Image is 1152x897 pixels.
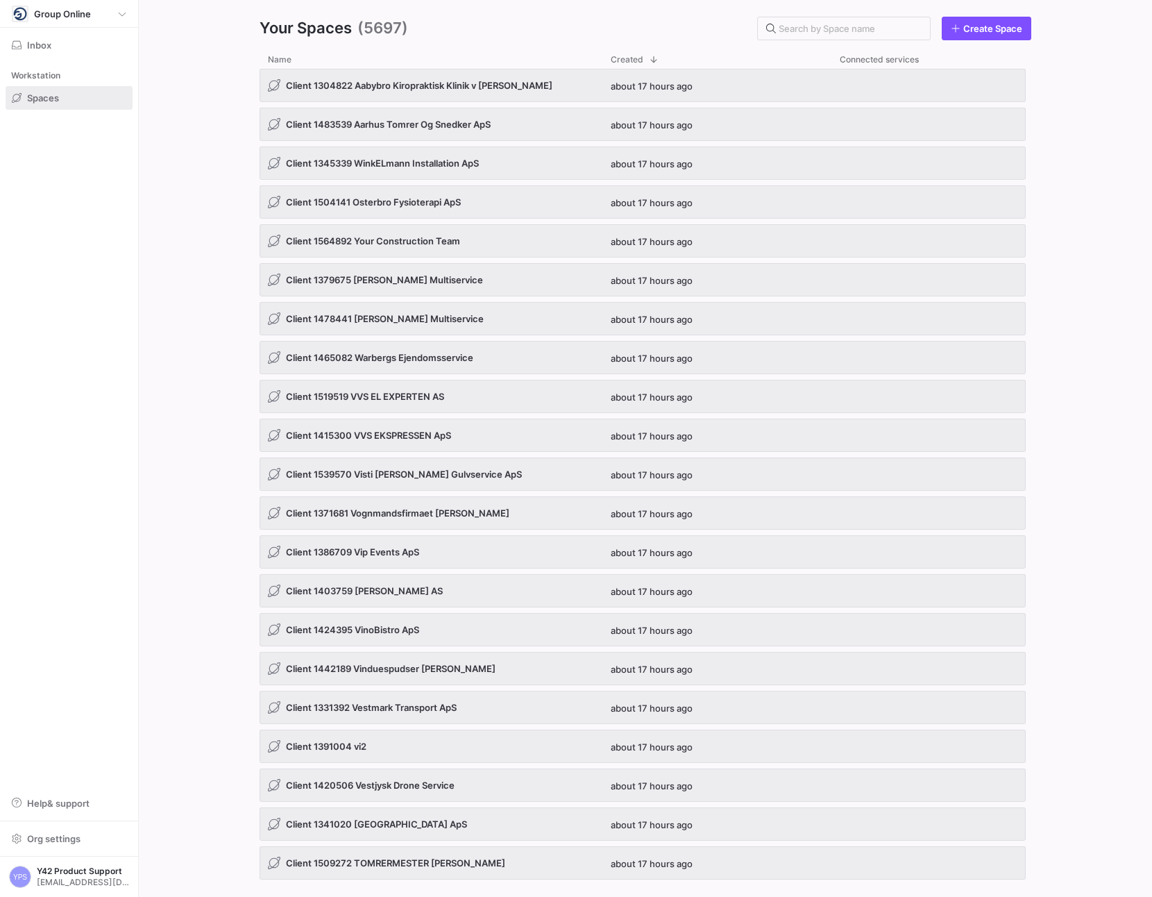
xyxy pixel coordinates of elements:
button: Help& support [6,791,133,815]
div: Press SPACE to select this row. [260,574,1026,613]
span: about 17 hours ago [611,469,693,480]
span: Your Spaces [260,17,352,40]
span: Client 1564892 Your Construction Team [286,235,460,246]
span: Client 1424395 VinoBistro ApS [286,624,419,635]
div: Press SPACE to select this row. [260,652,1026,691]
span: about 17 hours ago [611,858,693,869]
a: Org settings [6,835,133,846]
span: Client 1345339 WinkELmann Installation ApS [286,158,479,169]
span: Client 1386709 Vip Events ApS [286,546,419,558]
span: Client 1415300 VVS EKSPRESSEN ApS [286,430,451,441]
div: Press SPACE to select this row. [260,69,1026,108]
div: Press SPACE to select this row. [260,613,1026,652]
span: about 17 hours ago [611,664,693,675]
span: Help & support [27,798,90,809]
span: Client 1304822 Aabybro Kiropraktisk Klinik v [PERSON_NAME] [286,80,552,91]
span: about 17 hours ago [611,197,693,208]
div: Press SPACE to select this row. [260,302,1026,341]
span: Client 1379675 [PERSON_NAME] Multiservice [286,274,483,285]
span: Client 1391004 vi2 [286,741,366,752]
span: Group Online [34,8,91,19]
span: Org settings [27,833,81,844]
span: Create Space [963,23,1022,34]
span: Client 1420506 Vestjysk Drone Service [286,780,455,791]
div: Press SPACE to select this row. [260,691,1026,730]
div: Press SPACE to select this row. [260,224,1026,263]
span: Client 1465082 Warbergs Ejendomsservice [286,352,473,363]
span: [EMAIL_ADDRESS][DOMAIN_NAME] [37,878,129,887]
button: Org settings [6,827,133,850]
span: Client 1504141 Osterbro Fysioterapi ApS [286,196,461,208]
div: Press SPACE to select this row. [260,535,1026,574]
span: Client 1403759 [PERSON_NAME] AS [286,585,443,596]
span: about 17 hours ago [611,158,693,169]
input: Search by Space name [779,23,919,34]
span: Client 1341020 [GEOGRAPHIC_DATA] ApS [286,819,467,830]
span: about 17 hours ago [611,547,693,558]
div: Press SPACE to select this row. [260,730,1026,769]
div: Press SPACE to select this row. [260,846,1026,885]
span: about 17 hours ago [611,392,693,403]
span: about 17 hours ago [611,81,693,92]
button: YPSY42 Product Support[EMAIL_ADDRESS][DOMAIN_NAME] [6,862,133,891]
span: about 17 hours ago [611,353,693,364]
span: (5697) [357,17,408,40]
div: Press SPACE to select this row. [260,807,1026,846]
div: Press SPACE to select this row. [260,380,1026,419]
span: Y42 Product Support [37,866,129,876]
div: Press SPACE to select this row. [260,341,1026,380]
div: Press SPACE to select this row. [260,108,1026,146]
div: Press SPACE to select this row. [260,263,1026,302]
div: Press SPACE to select this row. [260,185,1026,224]
div: YPS [9,866,31,888]
span: about 17 hours ago [611,119,693,131]
span: Client 1371681 Vognmandsfirmaet [PERSON_NAME] [286,508,509,519]
span: Client 1331392 Vestmark Transport ApS [286,702,457,713]
span: about 17 hours ago [611,819,693,830]
span: about 17 hours ago [611,780,693,791]
span: about 17 hours ago [611,508,693,519]
span: about 17 hours ago [611,703,693,714]
span: Inbox [27,40,51,51]
span: Client 1478441 [PERSON_NAME] Multiservice [286,313,484,324]
span: about 17 hours ago [611,275,693,286]
span: Connected services [840,55,919,65]
span: Client 1483539 Aarhus Tomrer Og Snedker ApS [286,119,491,130]
a: Create Space [942,17,1031,40]
div: Press SPACE to select this row. [260,458,1026,496]
div: Press SPACE to select this row. [260,496,1026,535]
a: Spaces [6,86,133,110]
span: about 17 hours ago [611,586,693,597]
button: Inbox [6,33,133,57]
span: Client 1519519 VVS EL EXPERTEN AS [286,391,444,402]
span: about 17 hours ago [611,741,693,753]
div: Press SPACE to select this row. [260,419,1026,458]
div: Workstation [6,65,133,86]
span: Spaces [27,92,59,103]
span: Client 1509272 TOMRERMESTER [PERSON_NAME] [286,857,505,869]
span: Client 1539570 Visti [PERSON_NAME] Gulvservice ApS [286,469,522,480]
span: Created [611,55,643,65]
span: Name [268,55,291,65]
span: about 17 hours ago [611,314,693,325]
span: Client 1442189 Vinduespudser [PERSON_NAME] [286,663,495,674]
img: https://storage.googleapis.com/y42-prod-data-exchange/images/yakPloC5i6AioCi4fIczWrDfRkcT4LKn1FCT... [13,7,27,21]
div: Press SPACE to select this row. [260,769,1026,807]
div: Press SPACE to select this row. [260,146,1026,185]
span: about 17 hours ago [611,430,693,442]
span: about 17 hours ago [611,236,693,247]
span: about 17 hours ago [611,625,693,636]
